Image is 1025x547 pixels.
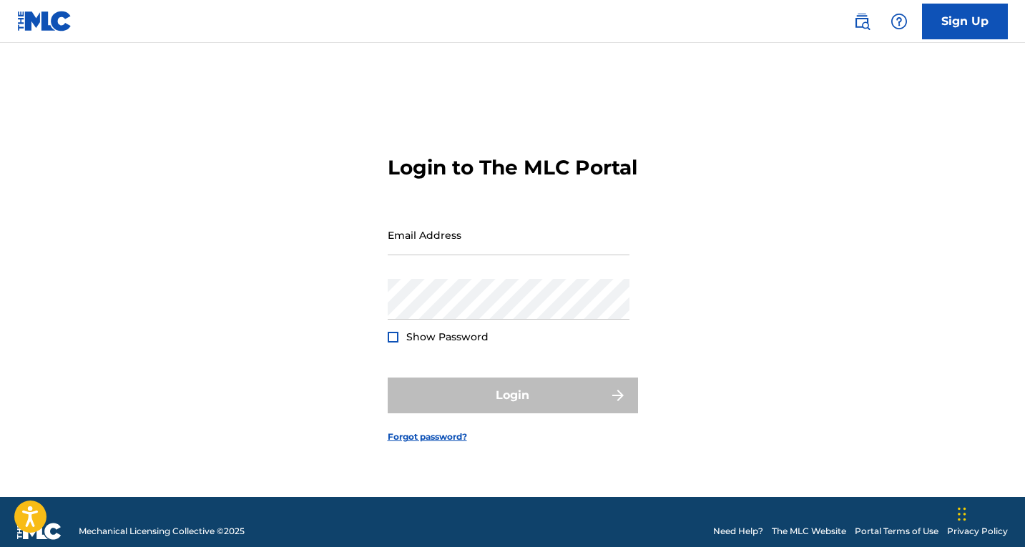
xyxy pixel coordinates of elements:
a: Forgot password? [388,430,467,443]
a: Portal Terms of Use [855,525,938,538]
a: Public Search [848,7,876,36]
a: Need Help? [713,525,763,538]
img: MLC Logo [17,11,72,31]
h3: Login to The MLC Portal [388,155,637,180]
div: Help [885,7,913,36]
div: Drag [958,493,966,536]
a: Privacy Policy [947,525,1008,538]
img: logo [17,523,62,540]
span: Mechanical Licensing Collective © 2025 [79,525,245,538]
iframe: Chat Widget [953,478,1025,547]
img: help [891,13,908,30]
img: search [853,13,870,30]
span: Show Password [406,330,489,343]
a: Sign Up [922,4,1008,39]
a: The MLC Website [772,525,846,538]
